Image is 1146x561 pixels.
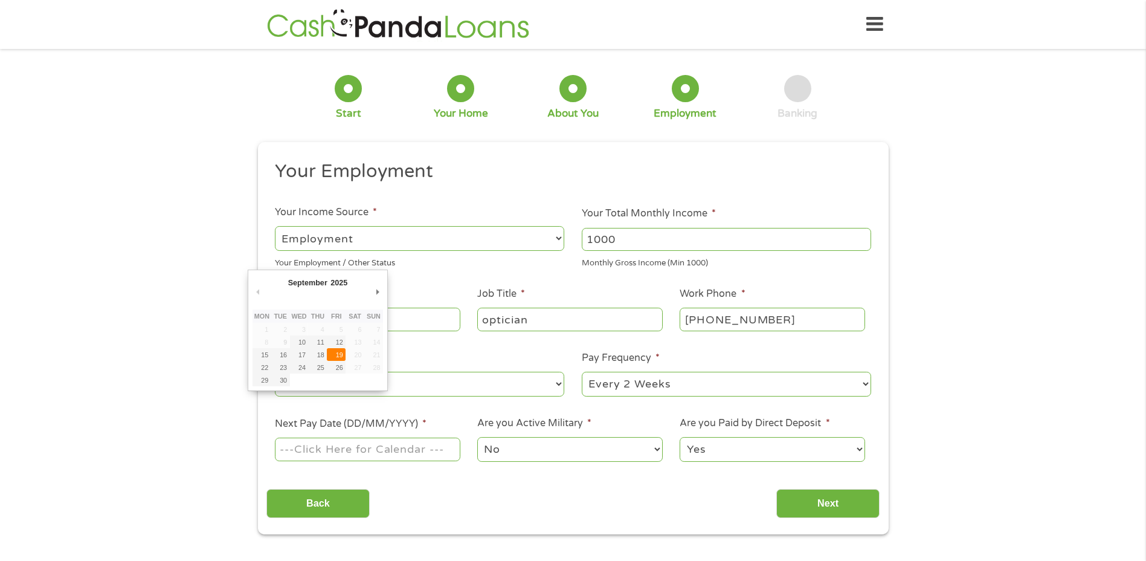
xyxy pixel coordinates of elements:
[253,348,271,361] button: 15
[286,274,329,291] div: September
[680,308,864,331] input: (231) 754-4010
[477,308,662,331] input: Cashier
[290,361,309,374] button: 24
[271,374,290,386] button: 30
[275,253,564,270] div: Your Employment / Other Status
[329,274,349,291] div: 2025
[582,207,716,220] label: Your Total Monthly Income
[547,107,599,120] div: About You
[776,489,880,519] input: Next
[311,313,324,320] abbr: Thursday
[331,313,341,320] abbr: Friday
[582,253,871,270] div: Monthly Gross Income (Min 1000)
[680,417,829,430] label: Are you Paid by Direct Deposit
[291,313,306,320] abbr: Wednesday
[582,228,871,251] input: 1800
[253,361,271,374] button: 22
[275,418,427,430] label: Next Pay Date (DD/MM/YYYY)
[290,348,309,361] button: 17
[434,107,488,120] div: Your Home
[308,348,327,361] button: 18
[680,288,745,300] label: Work Phone
[372,284,383,300] button: Next Month
[327,348,346,361] button: 19
[274,313,287,320] abbr: Tuesday
[349,313,361,320] abbr: Saturday
[254,313,269,320] abbr: Monday
[271,348,290,361] button: 16
[336,107,361,120] div: Start
[582,352,660,365] label: Pay Frequency
[308,336,327,348] button: 11
[275,206,377,219] label: Your Income Source
[654,107,716,120] div: Employment
[367,313,381,320] abbr: Sunday
[275,160,862,184] h2: Your Employment
[253,374,271,386] button: 29
[275,438,460,461] input: Use the arrow keys to pick a date
[777,107,817,120] div: Banking
[266,489,370,519] input: Back
[290,336,309,348] button: 10
[253,284,263,300] button: Previous Month
[327,336,346,348] button: 12
[263,7,533,42] img: GetLoanNow Logo
[327,361,346,374] button: 26
[271,361,290,374] button: 23
[477,417,591,430] label: Are you Active Military
[308,361,327,374] button: 25
[477,288,525,300] label: Job Title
